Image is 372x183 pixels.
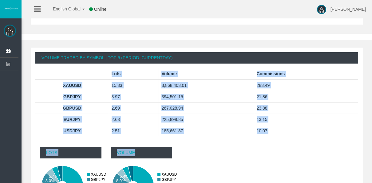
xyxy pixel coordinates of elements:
td: 3.97 [109,91,159,102]
span: Online [94,7,106,12]
span: English Global [45,6,81,11]
td: 267,028.94 [159,102,254,114]
td: 21.86 [254,91,358,102]
th: USDJPY [35,125,109,136]
td: 394,501.15 [159,91,254,102]
img: logo.svg [3,7,18,10]
th: GBPJPY [35,91,109,102]
th: Commissions [254,68,358,80]
td: 185,661.87 [159,125,254,136]
td: 3,868,403.01 [159,80,254,91]
div: Volume Traded By Symbol | Top 5 (Period: CurrentDay) [35,52,358,64]
th: Lots [109,68,159,80]
th: EURJPY [35,114,109,125]
p: Lots [40,147,101,158]
p: Volume [111,147,172,158]
td: 283.49 [254,80,358,91]
th: Volume [159,68,254,80]
span: [PERSON_NAME] [330,7,366,12]
td: 2.51 [109,125,159,136]
th: XAUUSD [35,80,109,91]
td: 2.69 [109,102,159,114]
td: 2.63 [109,114,159,125]
td: 10.07 [254,125,358,136]
td: 225,898.85 [159,114,254,125]
td: 13.15 [254,114,358,125]
td: 15.33 [109,80,159,91]
td: 23.88 [254,102,358,114]
th: GBPUSD [35,102,109,114]
img: user-image [317,5,326,14]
